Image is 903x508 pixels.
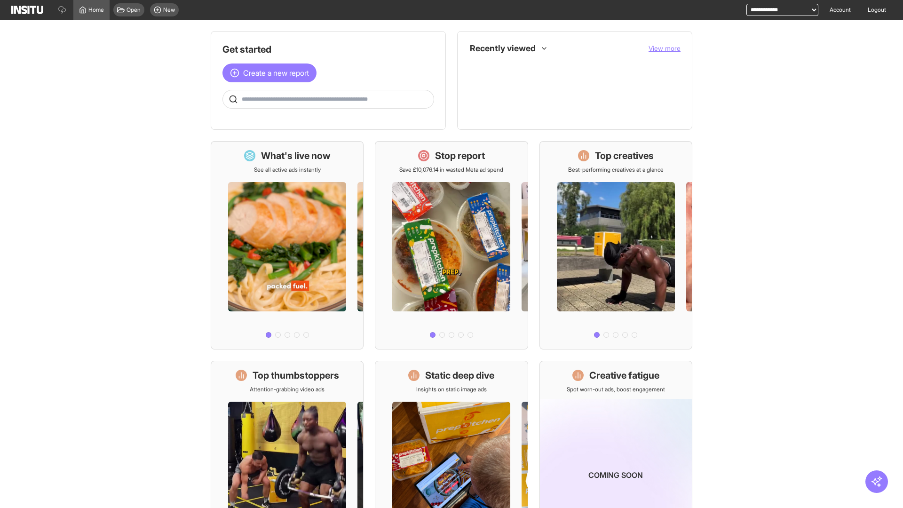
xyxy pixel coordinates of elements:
[416,386,487,393] p: Insights on static image ads
[649,44,681,53] button: View more
[261,149,331,162] h1: What's live now
[127,6,141,14] span: Open
[211,141,364,349] a: What's live nowSee all active ads instantly
[11,6,43,14] img: Logo
[568,166,664,174] p: Best-performing creatives at a glance
[375,141,528,349] a: Stop reportSave £10,076.14 in wasted Meta ad spend
[595,149,654,162] h1: Top creatives
[250,386,325,393] p: Attention-grabbing video ads
[253,369,339,382] h1: Top thumbstoppers
[399,166,503,174] p: Save £10,076.14 in wasted Meta ad spend
[222,63,317,82] button: Create a new report
[243,67,309,79] span: Create a new report
[539,141,692,349] a: Top creativesBest-performing creatives at a glance
[222,43,434,56] h1: Get started
[254,166,321,174] p: See all active ads instantly
[163,6,175,14] span: New
[425,369,494,382] h1: Static deep dive
[435,149,485,162] h1: Stop report
[649,44,681,52] span: View more
[88,6,104,14] span: Home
